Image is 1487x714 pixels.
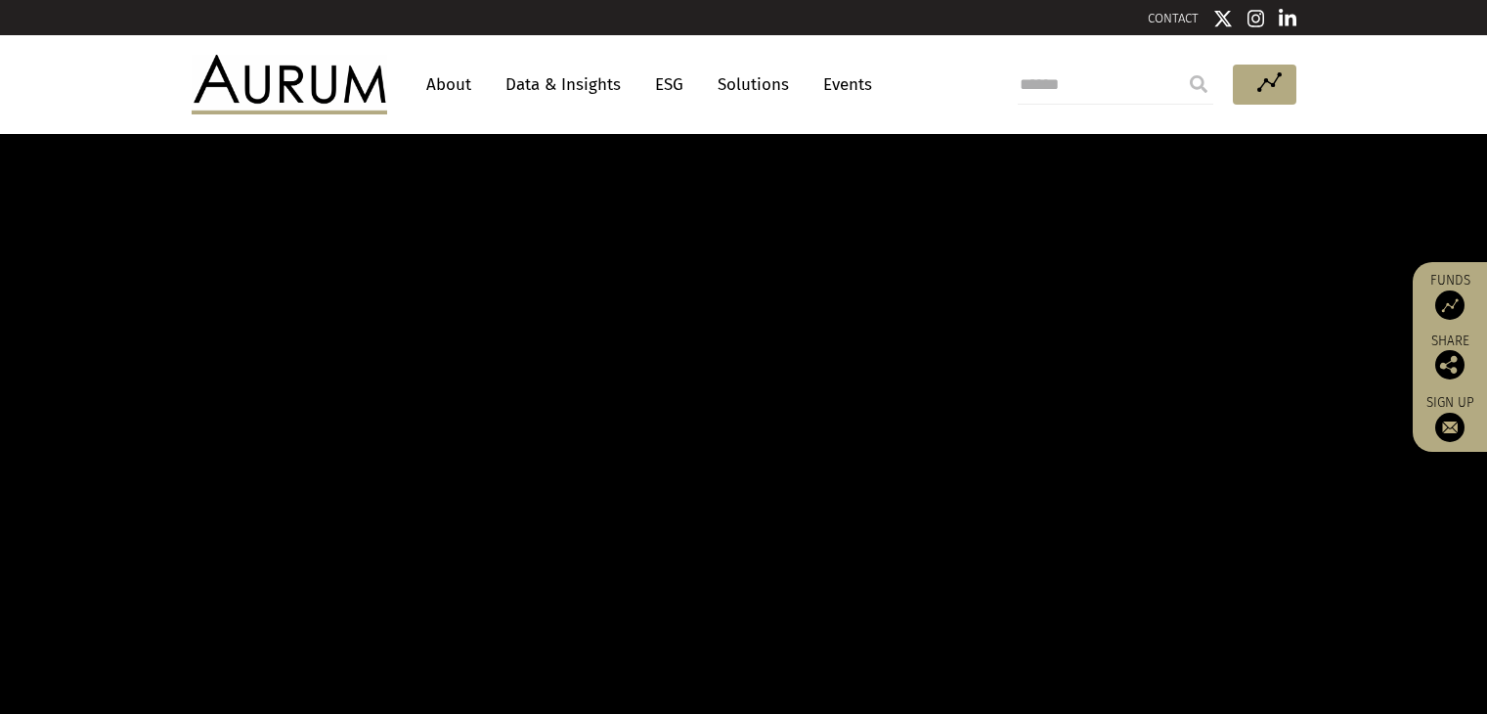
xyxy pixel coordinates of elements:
[813,67,872,103] a: Events
[645,67,693,103] a: ESG
[1247,9,1265,28] img: Instagram icon
[1279,9,1296,28] img: Linkedin icon
[1213,9,1233,28] img: Twitter icon
[192,55,387,113] img: Aurum
[1435,413,1465,442] img: Sign up to our newsletter
[1179,65,1218,104] input: Submit
[1435,290,1465,320] img: Access Funds
[1422,272,1477,320] a: Funds
[1435,350,1465,379] img: Share this post
[708,67,799,103] a: Solutions
[1422,335,1477,379] div: Share
[496,67,631,103] a: Data & Insights
[1148,11,1199,25] a: CONTACT
[1422,394,1477,442] a: Sign up
[416,67,481,103] a: About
